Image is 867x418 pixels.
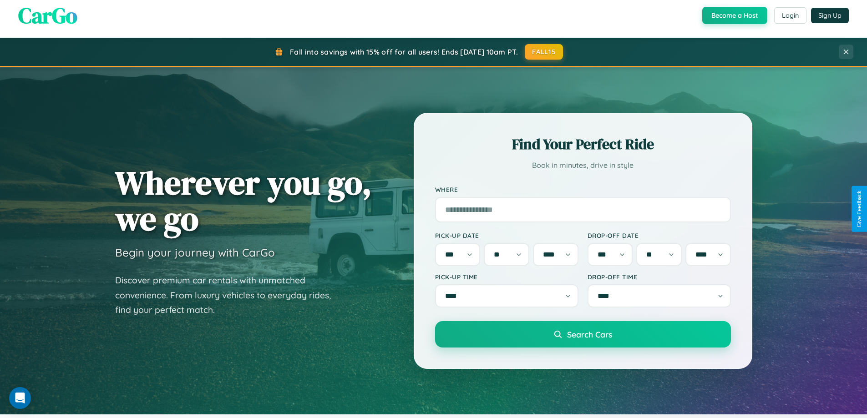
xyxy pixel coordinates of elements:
label: Pick-up Date [435,232,578,239]
label: Drop-off Time [588,273,731,281]
div: Give Feedback [856,191,862,227]
p: Discover premium car rentals with unmatched convenience. From luxury vehicles to everyday rides, ... [115,273,343,317]
span: Fall into savings with 15% off for all users! Ends [DATE] 10am PT. [290,47,518,56]
button: Sign Up [811,8,849,23]
button: Become a Host [702,7,767,24]
p: Book in minutes, drive in style [435,159,731,172]
button: Search Cars [435,321,731,347]
span: Search Cars [567,329,612,339]
span: CarGo [18,0,77,30]
h1: Wherever you go, we go [115,165,372,237]
label: Drop-off Date [588,232,731,239]
button: FALL15 [525,44,563,60]
label: Pick-up Time [435,273,578,281]
div: Open Intercom Messenger [9,387,31,409]
button: Login [774,7,806,24]
h2: Find Your Perfect Ride [435,134,731,154]
label: Where [435,186,731,193]
h3: Begin your journey with CarGo [115,246,275,259]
